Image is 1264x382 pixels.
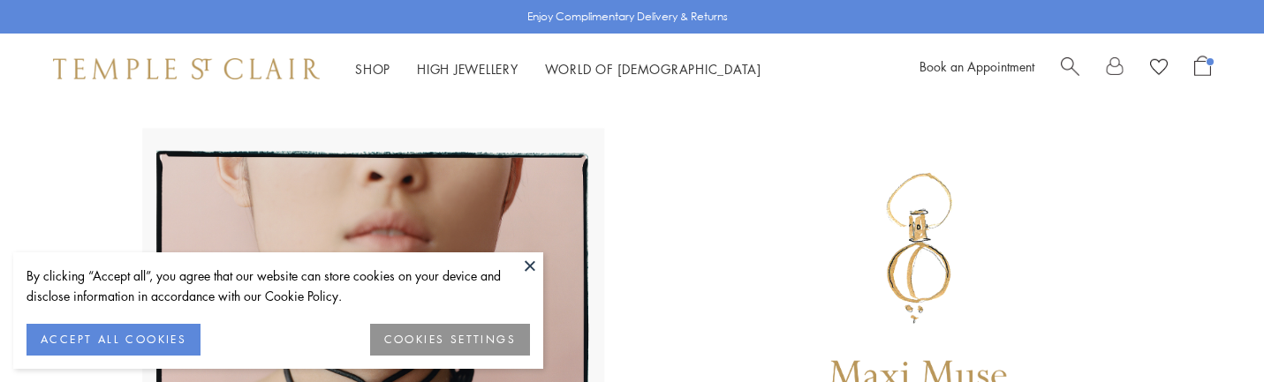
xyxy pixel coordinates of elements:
p: Enjoy Complimentary Delivery & Returns [527,8,728,26]
nav: Main navigation [355,58,761,80]
button: ACCEPT ALL COOKIES [26,324,201,356]
a: High JewelleryHigh Jewellery [417,60,518,78]
button: COOKIES SETTINGS [370,324,530,356]
div: By clicking “Accept all”, you agree that our website can store cookies on your device and disclos... [26,266,530,306]
a: Search [1061,56,1079,82]
a: View Wishlist [1150,56,1168,82]
img: Temple St. Clair [53,58,320,79]
a: Open Shopping Bag [1194,56,1211,82]
a: Book an Appointment [920,57,1034,75]
a: World of [DEMOGRAPHIC_DATA]World of [DEMOGRAPHIC_DATA] [545,60,761,78]
a: ShopShop [355,60,390,78]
